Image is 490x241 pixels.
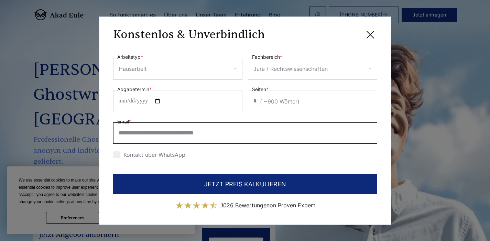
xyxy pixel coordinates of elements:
[221,202,270,209] span: 1026 Bewertungen
[252,53,282,61] label: Fachbereich
[117,85,152,94] label: Abgabetermin
[117,118,131,126] label: Email
[113,151,185,158] label: Kontakt über WhatsApp
[119,63,147,74] div: Hausarbeit
[117,53,143,61] label: Arbeitstyp
[113,174,377,194] button: JETZT PREIS KALKULIEREN
[113,28,265,42] h3: Konstenlos & Unverbindlich
[252,85,269,94] label: Seiten
[253,63,328,74] div: Jura / Rechtswissenschaften
[221,200,315,211] div: on Proven Expert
